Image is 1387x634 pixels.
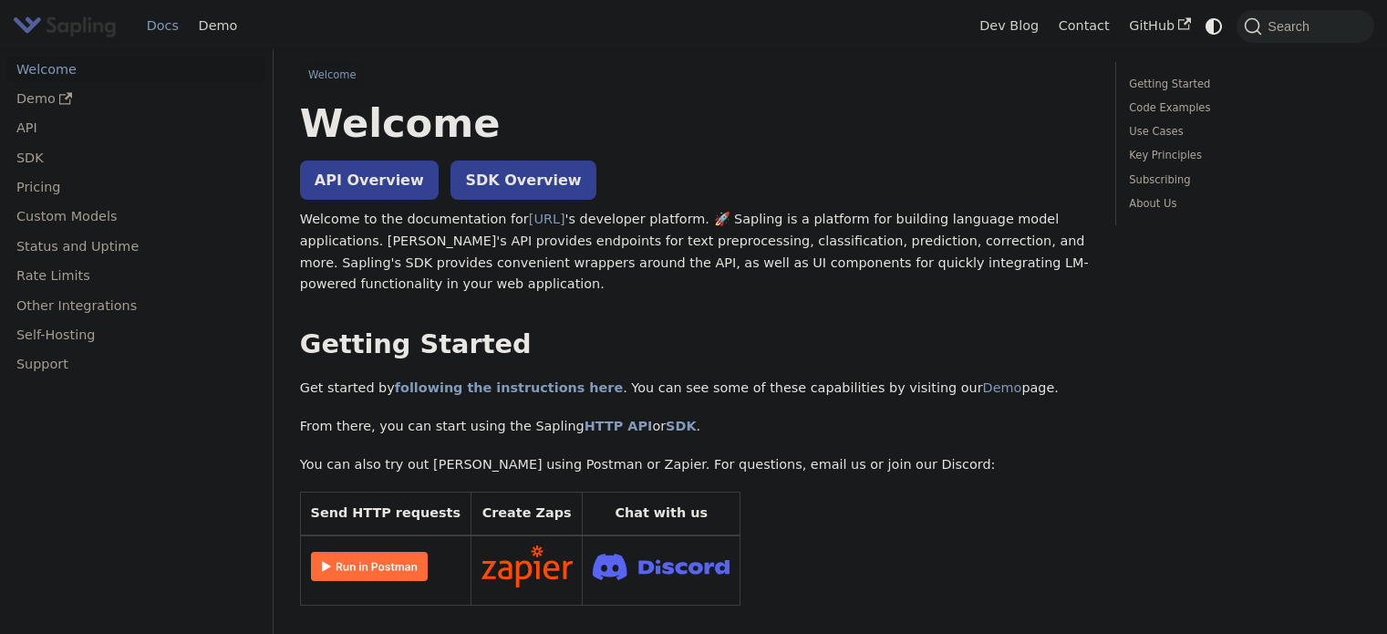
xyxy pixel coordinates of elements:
a: Contact [1049,12,1120,40]
a: [URL] [529,212,565,226]
a: Use Cases [1129,123,1354,140]
img: Sapling.ai [13,13,117,39]
a: Subscribing [1129,171,1354,189]
h1: Welcome [300,99,1089,148]
a: Welcome [6,56,264,82]
th: Create Zaps [471,493,583,535]
a: Sapling.aiSapling.ai [13,13,123,39]
button: Search (Command+K) [1237,10,1373,43]
span: Search [1262,19,1320,34]
a: GitHub [1119,12,1200,40]
a: HTTP API [585,419,653,433]
a: Docs [137,12,189,40]
a: Getting Started [1129,76,1354,93]
a: Dev Blog [969,12,1048,40]
nav: Breadcrumbs [300,62,1089,88]
a: Key Principles [1129,147,1354,164]
th: Send HTTP requests [300,493,471,535]
a: Rate Limits [6,263,264,289]
a: About Us [1129,195,1354,213]
th: Chat with us [583,493,740,535]
a: API Overview [300,161,439,200]
a: Demo [6,86,264,112]
img: Run in Postman [311,552,428,581]
a: Status and Uptime [6,233,264,259]
a: Demo [189,12,247,40]
a: Pricing [6,174,264,201]
a: API [6,115,228,141]
img: Join Discord [593,548,730,586]
a: SDK Overview [450,161,595,200]
button: Switch between dark and light mode (currently system mode) [1201,13,1227,39]
a: following the instructions here [395,380,623,395]
a: Other Integrations [6,292,264,318]
button: Expand sidebar category 'API' [228,115,264,141]
a: Demo [983,380,1022,395]
button: Expand sidebar category 'SDK' [228,144,264,171]
a: SDK [666,419,696,433]
p: From there, you can start using the Sapling or . [300,416,1089,438]
p: Welcome to the documentation for 's developer platform. 🚀 Sapling is a platform for building lang... [300,209,1089,296]
span: Welcome [300,62,365,88]
a: Code Examples [1129,99,1354,117]
a: Custom Models [6,203,264,230]
p: You can also try out [PERSON_NAME] using Postman or Zapier. For questions, email us or join our D... [300,454,1089,476]
img: Connect in Zapier [481,546,573,587]
a: SDK [6,144,228,171]
a: Support [6,351,264,378]
p: Get started by . You can see some of these capabilities by visiting our page. [300,378,1089,400]
h2: Getting Started [300,328,1089,361]
a: Self-Hosting [6,322,264,348]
